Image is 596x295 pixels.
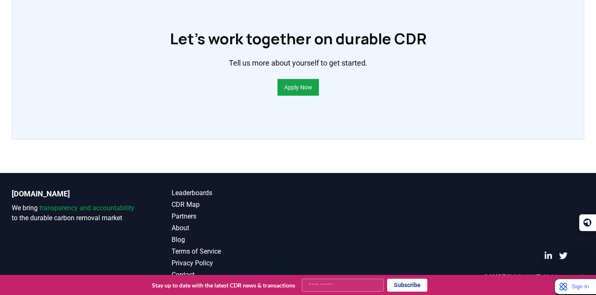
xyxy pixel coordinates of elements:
a: CDR Map [172,200,298,210]
p: Tell us more about yourself to get started. [229,57,367,69]
a: Contact [172,270,298,280]
a: Apply Now [284,83,312,92]
a: Blog [172,235,298,245]
a: Twitter [559,252,568,260]
a: Leaderboards [172,188,298,198]
a: Terms of Service [172,247,298,257]
p: We bring to the durable carbon removal market [12,203,138,223]
p: [DOMAIN_NAME] [12,188,138,200]
p: © 2025 [DOMAIN_NAME]. All rights reserved. [484,273,584,280]
a: LinkedIn [544,252,552,260]
a: Partners [172,211,298,221]
button: Apply Now [277,79,319,96]
h1: Let’s work together on durable CDR [170,31,426,47]
a: Privacy Policy [172,258,298,268]
span: transparency and accountability [39,204,134,212]
a: About [172,223,298,233]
